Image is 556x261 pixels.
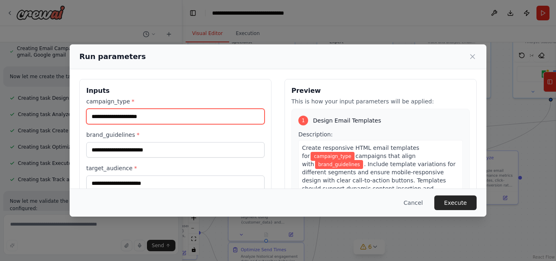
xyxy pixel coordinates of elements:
[313,116,381,125] span: Design Email Templates
[302,161,455,200] span: . Include template variations for different segments and ensure mobile-responsive design with cle...
[298,116,308,125] div: 1
[302,145,419,159] span: Create responsive HTML email templates for
[315,160,363,169] span: Variable: brand_guidelines
[298,131,333,138] span: Description:
[291,97,470,105] p: This is how your input parameters will be applied:
[311,152,355,161] span: Variable: campaign_type
[86,131,265,139] label: brand_guidelines
[79,51,146,62] h2: Run parameters
[86,97,265,105] label: campaign_type
[397,195,429,210] button: Cancel
[302,153,416,167] span: campaigns that align with
[291,86,470,96] h3: Preview
[86,86,265,96] h3: Inputs
[434,195,477,210] button: Execute
[86,164,265,172] label: target_audience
